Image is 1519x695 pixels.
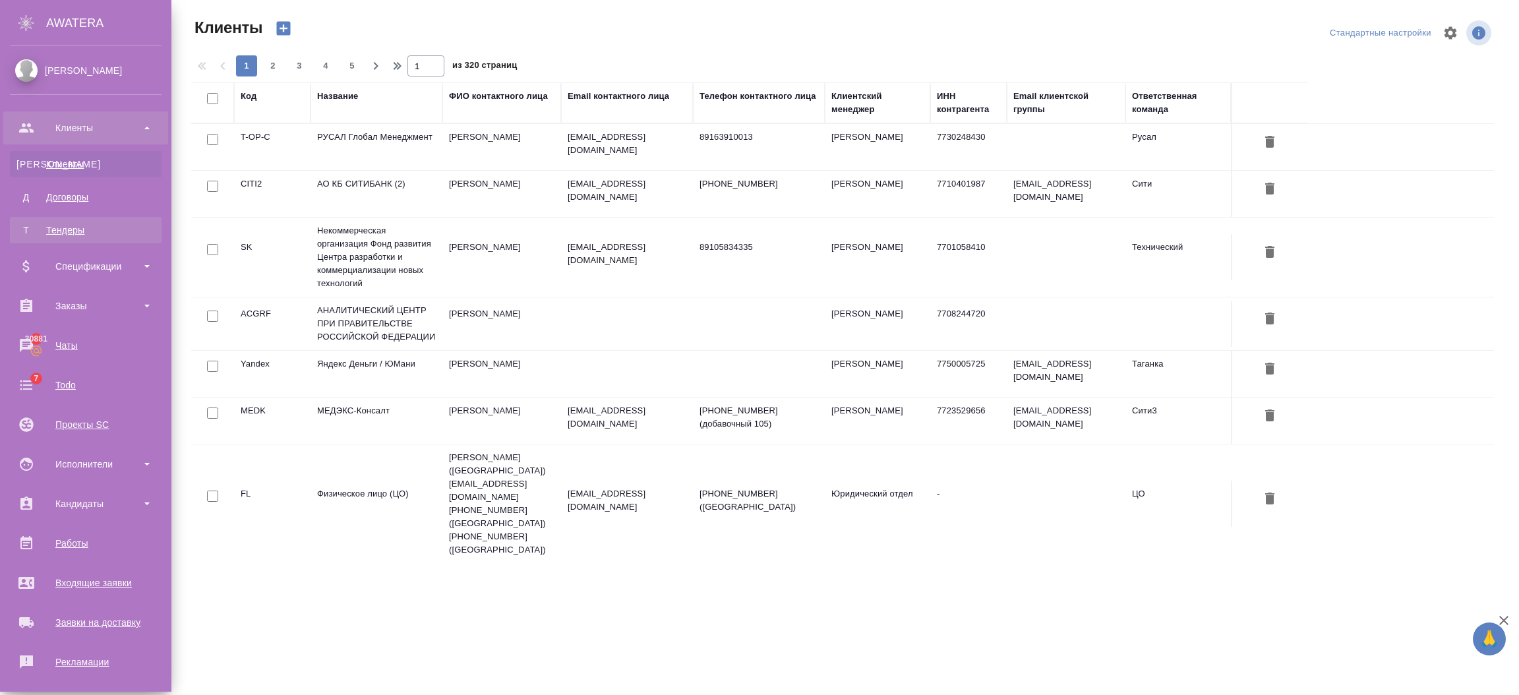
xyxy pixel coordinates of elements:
[825,234,930,280] td: [PERSON_NAME]
[568,177,686,204] p: [EMAIL_ADDRESS][DOMAIN_NAME]
[311,124,442,170] td: РУСАЛ Глобал Менеджмент
[700,487,818,514] p: [PHONE_NUMBER] ([GEOGRAPHIC_DATA])
[568,131,686,157] p: [EMAIL_ADDRESS][DOMAIN_NAME]
[342,55,363,76] button: 5
[1013,90,1119,116] div: Email клиентской группы
[10,336,162,355] div: Чаты
[268,17,299,40] button: Создать
[700,177,818,191] p: [PHONE_NUMBER]
[930,481,1007,527] td: -
[442,351,561,397] td: [PERSON_NAME]
[191,17,262,38] span: Клиенты
[1125,351,1231,397] td: Таганка
[1007,398,1125,444] td: [EMAIL_ADDRESS][DOMAIN_NAME]
[234,301,311,347] td: ACGRF
[16,191,155,204] div: Договоры
[3,369,168,402] a: 7Todo
[311,218,442,297] td: Некоммерческая организация Фонд развития Центра разработки и коммерциализации новых технологий
[930,301,1007,347] td: 7708244720
[234,481,311,527] td: FL
[10,494,162,514] div: Кандидаты
[930,124,1007,170] td: 7730248430
[234,234,311,280] td: SK
[1466,20,1494,45] span: Посмотреть информацию
[937,90,1000,116] div: ИНН контрагента
[442,398,561,444] td: [PERSON_NAME]
[3,329,168,362] a: 30881Чаты
[10,257,162,276] div: Спецификации
[930,171,1007,217] td: 7710401987
[10,454,162,474] div: Исполнители
[26,372,46,385] span: 7
[700,90,816,103] div: Телефон контактного лица
[3,527,168,560] a: Работы
[930,398,1007,444] td: 7723529656
[3,408,168,441] a: Проекты SC
[315,55,336,76] button: 4
[1125,124,1231,170] td: Русал
[825,124,930,170] td: [PERSON_NAME]
[3,606,168,639] a: Заявки на доставку
[568,241,686,267] p: [EMAIL_ADDRESS][DOMAIN_NAME]
[289,59,310,73] span: 3
[311,398,442,444] td: МЕДЭКС-Консалт
[825,171,930,217] td: [PERSON_NAME]
[10,415,162,435] div: Проекты SC
[825,481,930,527] td: Юридический отдел
[831,90,924,116] div: Клиентский менеджер
[1259,177,1281,202] button: Удалить
[1478,625,1501,653] span: 🙏
[10,63,162,78] div: [PERSON_NAME]
[311,481,442,527] td: Физическое лицо (ЦО)
[234,351,311,397] td: Yandex
[1007,171,1125,217] td: [EMAIL_ADDRESS][DOMAIN_NAME]
[1259,357,1281,382] button: Удалить
[10,573,162,593] div: Входящие заявки
[452,57,517,76] span: из 320 страниц
[262,59,283,73] span: 2
[568,487,686,514] p: [EMAIL_ADDRESS][DOMAIN_NAME]
[825,398,930,444] td: [PERSON_NAME]
[1259,131,1281,155] button: Удалить
[1259,307,1281,332] button: Удалить
[568,404,686,431] p: [EMAIL_ADDRESS][DOMAIN_NAME]
[825,351,930,397] td: [PERSON_NAME]
[16,158,155,171] div: Клиенты
[342,59,363,73] span: 5
[1473,622,1506,655] button: 🙏
[10,652,162,672] div: Рекламации
[10,151,162,177] a: [PERSON_NAME]Клиенты
[1125,398,1231,444] td: Сити3
[700,131,818,144] p: 89163910013
[442,234,561,280] td: [PERSON_NAME]
[234,398,311,444] td: MEDK
[10,296,162,316] div: Заказы
[3,566,168,599] a: Входящие заявки
[449,90,548,103] div: ФИО контактного лица
[930,234,1007,280] td: 7701058410
[10,613,162,632] div: Заявки на доставку
[10,184,162,210] a: ДДоговоры
[442,444,561,563] td: [PERSON_NAME] ([GEOGRAPHIC_DATA]) [EMAIL_ADDRESS][DOMAIN_NAME] [PHONE_NUMBER] ([GEOGRAPHIC_DATA])...
[262,55,283,76] button: 2
[1132,90,1224,116] div: Ответственная команда
[10,533,162,553] div: Работы
[1007,351,1125,397] td: [EMAIL_ADDRESS][DOMAIN_NAME]
[289,55,310,76] button: 3
[234,124,311,170] td: T-OP-C
[825,301,930,347] td: [PERSON_NAME]
[311,297,442,350] td: АНАЛИТИЧЕСКИЙ ЦЕНТР ПРИ ПРАВИТЕЛЬСТВЕ РОССИЙСКОЙ ФЕДЕРАЦИИ
[10,118,162,138] div: Клиенты
[311,171,442,217] td: АО КБ СИТИБАНК (2)
[930,351,1007,397] td: 7750005725
[700,404,818,431] p: [PHONE_NUMBER] (добавочный 105)
[17,332,55,346] span: 30881
[317,90,358,103] div: Название
[16,224,155,237] div: Тендеры
[311,351,442,397] td: Яндекс Деньги / ЮМани
[1125,481,1231,527] td: ЦО
[10,375,162,395] div: Todo
[1435,17,1466,49] span: Настроить таблицу
[46,10,171,36] div: AWATERA
[234,171,311,217] td: CITI2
